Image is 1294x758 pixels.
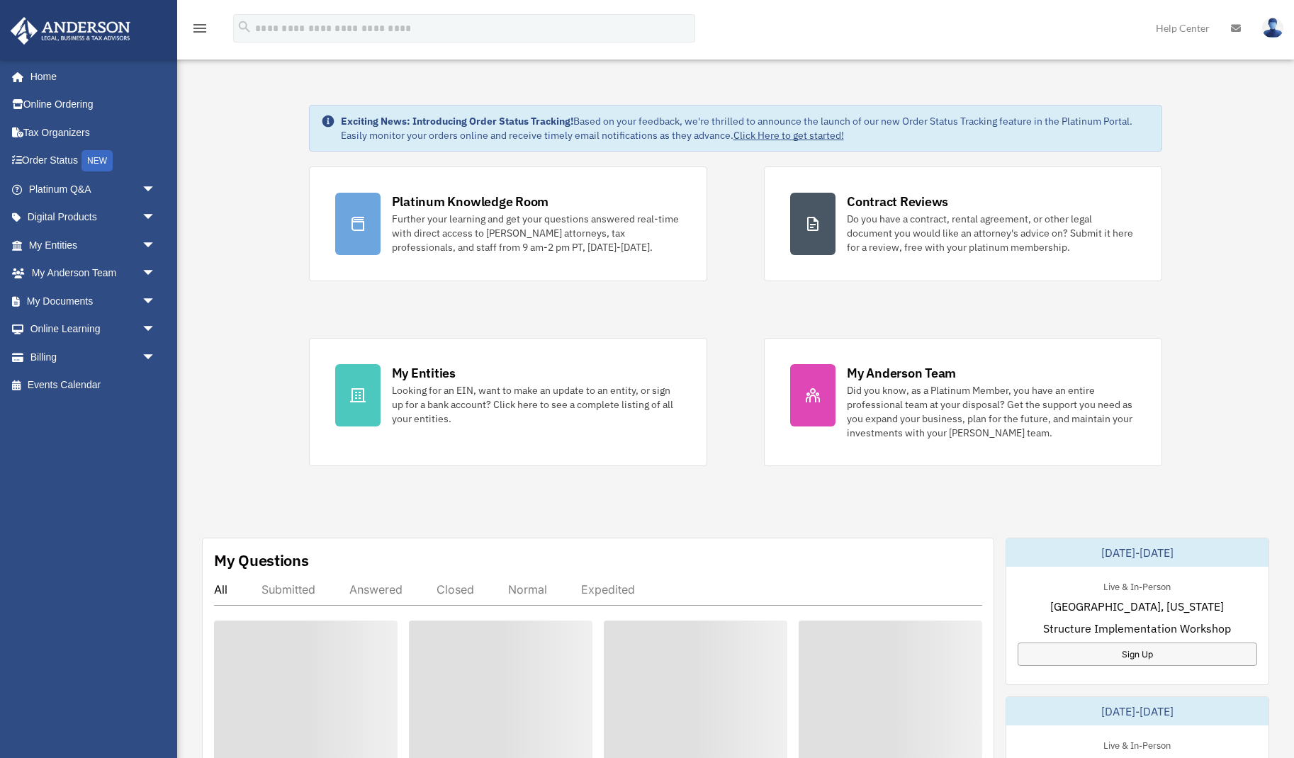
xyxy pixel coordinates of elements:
div: My Questions [214,550,309,571]
a: Platinum Q&Aarrow_drop_down [10,175,177,203]
span: arrow_drop_down [142,315,170,344]
div: Looking for an EIN, want to make an update to an entity, or sign up for a bank account? Click her... [392,383,681,426]
div: Closed [437,582,474,596]
div: NEW [81,150,113,171]
a: My Entitiesarrow_drop_down [10,231,177,259]
div: Contract Reviews [847,193,948,210]
a: Tax Organizers [10,118,177,147]
span: arrow_drop_down [142,259,170,288]
div: Did you know, as a Platinum Member, you have an entire professional team at your disposal? Get th... [847,383,1136,440]
a: Billingarrow_drop_down [10,343,177,371]
div: [DATE]-[DATE] [1006,697,1269,725]
a: Home [10,62,170,91]
div: [DATE]-[DATE] [1006,538,1269,567]
span: Structure Implementation Workshop [1043,620,1231,637]
img: User Pic [1262,18,1283,38]
span: [GEOGRAPHIC_DATA], [US_STATE] [1050,598,1224,615]
a: Online Learningarrow_drop_down [10,315,177,344]
img: Anderson Advisors Platinum Portal [6,17,135,45]
div: Do you have a contract, rental agreement, or other legal document you would like an attorney's ad... [847,212,1136,254]
span: arrow_drop_down [142,203,170,232]
a: Platinum Knowledge Room Further your learning and get your questions answered real-time with dire... [309,166,707,281]
div: Submitted [261,582,315,596]
span: arrow_drop_down [142,343,170,372]
div: My Anderson Team [847,364,956,382]
div: Expedited [581,582,635,596]
a: Click Here to get started! [733,129,844,142]
div: Based on your feedback, we're thrilled to announce the launch of our new Order Status Tracking fe... [341,114,1151,142]
span: arrow_drop_down [142,175,170,204]
span: arrow_drop_down [142,287,170,316]
div: Platinum Knowledge Room [392,193,549,210]
a: Contract Reviews Do you have a contract, rental agreement, or other legal document you would like... [764,166,1162,281]
a: My Documentsarrow_drop_down [10,287,177,315]
i: search [237,19,252,35]
div: All [214,582,227,596]
div: My Entities [392,364,456,382]
a: Order StatusNEW [10,147,177,176]
div: Normal [508,582,547,596]
a: Events Calendar [10,371,177,400]
i: menu [191,20,208,37]
a: menu [191,25,208,37]
a: Sign Up [1018,643,1258,666]
a: Digital Productsarrow_drop_down [10,203,177,232]
div: Answered [349,582,403,596]
div: Further your learning and get your questions answered real-time with direct access to [PERSON_NAM... [392,212,681,254]
a: My Anderson Teamarrow_drop_down [10,259,177,288]
div: Live & In-Person [1092,578,1182,593]
a: My Anderson Team Did you know, as a Platinum Member, you have an entire professional team at your... [764,338,1162,466]
strong: Exciting News: Introducing Order Status Tracking! [341,115,573,128]
a: Online Ordering [10,91,177,119]
div: Live & In-Person [1092,737,1182,752]
a: My Entities Looking for an EIN, want to make an update to an entity, or sign up for a bank accoun... [309,338,707,466]
span: arrow_drop_down [142,231,170,260]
